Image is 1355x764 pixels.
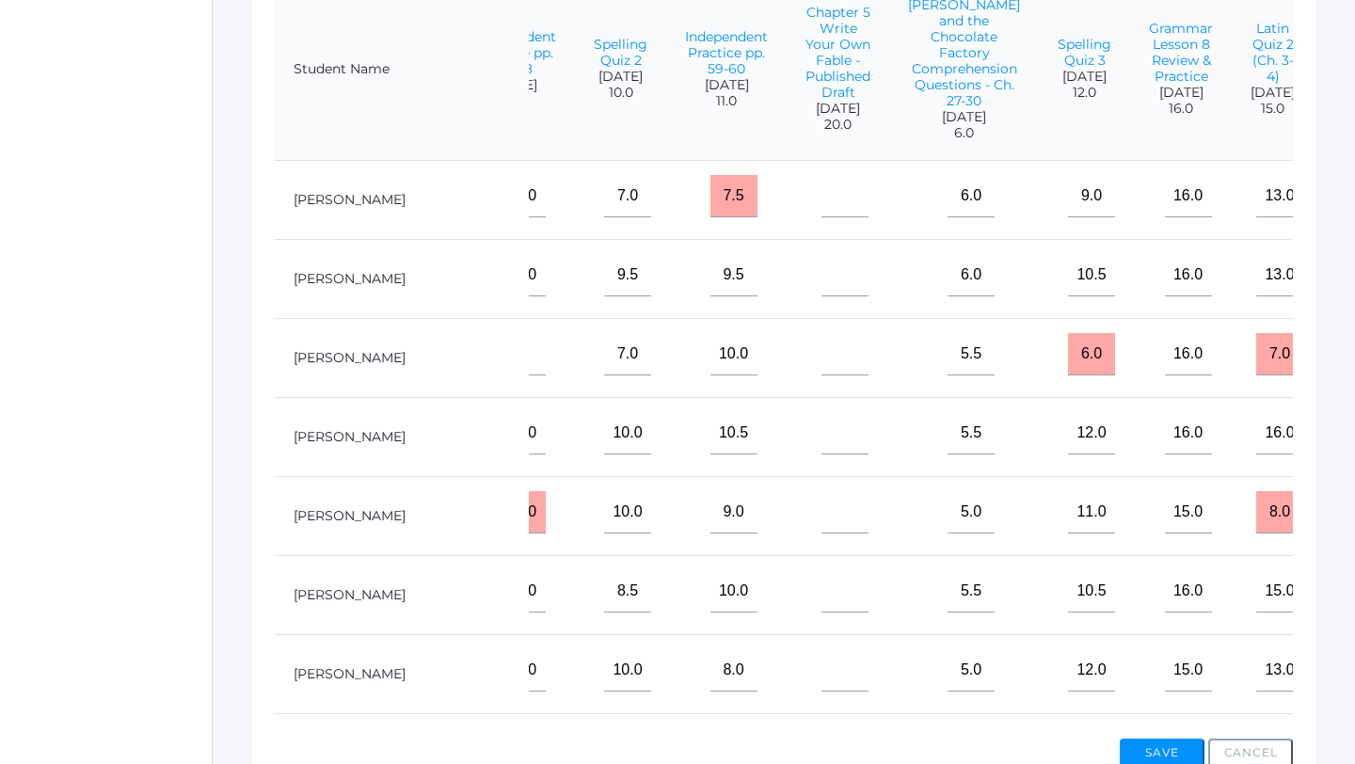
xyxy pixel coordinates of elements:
[1251,85,1295,101] span: [DATE]
[1058,85,1111,101] span: 12.0
[294,665,406,682] a: [PERSON_NAME]
[805,101,870,117] span: [DATE]
[294,428,406,445] a: [PERSON_NAME]
[805,117,870,133] span: 20.0
[908,125,1020,141] span: 6.0
[294,191,406,208] a: [PERSON_NAME]
[1149,20,1213,85] a: Grammar Lesson 8 Review & Practice
[594,85,647,101] span: 10.0
[685,28,768,77] a: Independent Practice pp. 59-60
[805,4,870,101] a: Chapter 5 Write Your Own Fable - Published Draft
[1252,20,1294,85] a: Latin Quiz 2 (Ch. 3-4)
[294,270,406,287] a: [PERSON_NAME]
[1058,36,1111,69] a: Spelling Quiz 3
[594,36,647,69] a: Spelling Quiz 2
[685,93,768,109] span: 11.0
[1149,101,1213,117] span: 16.0
[908,109,1020,125] span: [DATE]
[685,77,768,93] span: [DATE]
[294,507,406,524] a: [PERSON_NAME]
[1251,101,1295,117] span: 15.0
[1058,69,1111,85] span: [DATE]
[294,586,406,603] a: [PERSON_NAME]
[294,349,406,366] a: [PERSON_NAME]
[594,69,647,85] span: [DATE]
[1149,85,1213,101] span: [DATE]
